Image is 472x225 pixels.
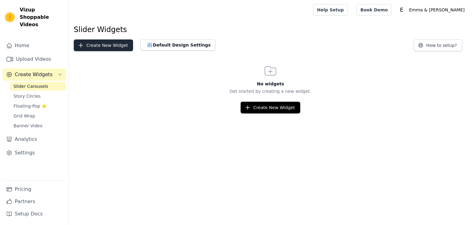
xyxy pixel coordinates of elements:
span: Grid Wrap [14,113,35,119]
span: Story Circles [14,93,41,99]
span: Banner Video [14,123,42,129]
h1: Slider Widgets [74,25,467,35]
a: Pricing [2,183,66,195]
a: Analytics [2,133,66,145]
button: Create New Widget [241,102,300,113]
a: Partners [2,195,66,208]
a: Grid Wrap [10,112,66,120]
span: Slider Carousels [14,83,48,89]
a: Setup Docs [2,208,66,220]
a: Book Demo [356,4,392,16]
span: Vizup Shoppable Videos [20,6,64,28]
button: E Emma & [PERSON_NAME] [397,4,467,15]
a: Floating-Pop ⭐ [10,102,66,110]
a: Home [2,39,66,52]
text: E [400,7,403,13]
button: How to setup? [414,39,462,51]
p: Get started by creating a new widget. [69,88,472,94]
a: Help Setup [313,4,348,16]
span: Create Widgets [15,71,53,78]
button: Default Design Settings [140,39,215,51]
a: How to setup? [414,44,462,50]
a: Story Circles [10,92,66,100]
h3: No widgets [69,81,472,87]
img: Vizup [5,12,15,22]
button: Create New Widget [74,39,133,51]
a: Banner Video [10,121,66,130]
button: Create Widgets [2,68,66,81]
p: Emma & [PERSON_NAME] [407,4,467,15]
a: Upload Videos [2,53,66,65]
a: Settings [2,147,66,159]
span: Floating-Pop ⭐ [14,103,47,109]
a: Slider Carousels [10,82,66,91]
